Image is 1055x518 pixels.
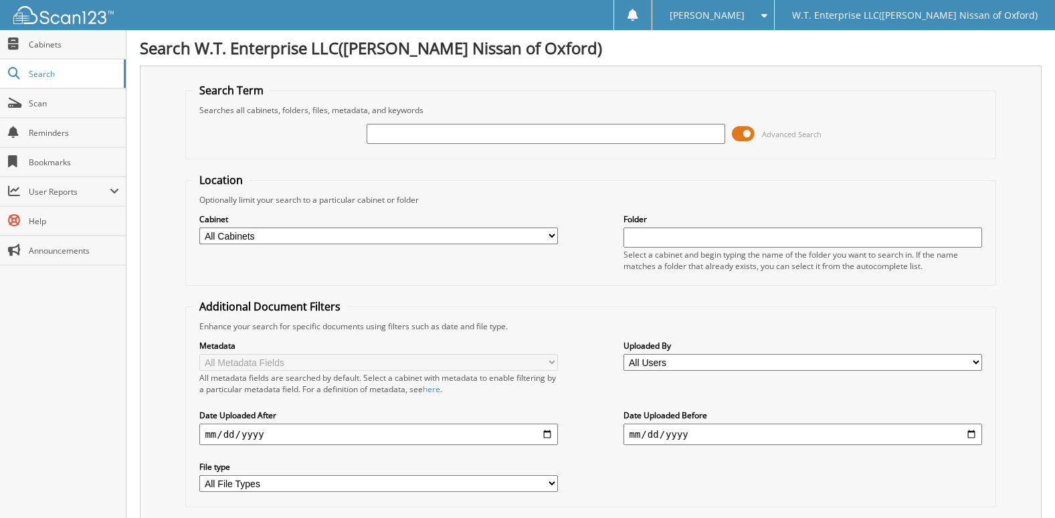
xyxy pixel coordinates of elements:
span: Scan [29,98,119,109]
img: scan123-logo-white.svg [13,6,114,24]
h1: Search W.T. Enterprise LLC([PERSON_NAME] Nissan of Oxford) [140,37,1042,59]
label: Cabinet [199,213,557,225]
label: Date Uploaded Before [624,410,981,421]
label: Metadata [199,340,557,351]
div: Select a cabinet and begin typing the name of the folder you want to search in. If the name match... [624,249,981,272]
span: User Reports [29,186,110,197]
div: All metadata fields are searched by default. Select a cabinet with metadata to enable filtering b... [199,372,557,395]
div: Enhance your search for specific documents using filters such as date and file type. [193,321,988,332]
span: Help [29,215,119,227]
input: start [199,424,557,445]
span: [PERSON_NAME] [670,11,745,19]
legend: Location [193,173,250,187]
span: W.T. Enterprise LLC([PERSON_NAME] Nissan of Oxford) [792,11,1038,19]
label: Uploaded By [624,340,981,351]
div: Searches all cabinets, folders, files, metadata, and keywords [193,104,988,116]
legend: Additional Document Filters [193,299,347,314]
a: here [423,383,440,395]
legend: Search Term [193,83,270,98]
span: Bookmarks [29,157,119,168]
span: Advanced Search [762,129,822,139]
span: Cabinets [29,39,119,50]
span: Reminders [29,127,119,139]
label: Date Uploaded After [199,410,557,421]
label: File type [199,461,557,472]
div: Optionally limit your search to a particular cabinet or folder [193,194,988,205]
span: Search [29,68,117,80]
input: end [624,424,981,445]
label: Folder [624,213,981,225]
span: Announcements [29,245,119,256]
